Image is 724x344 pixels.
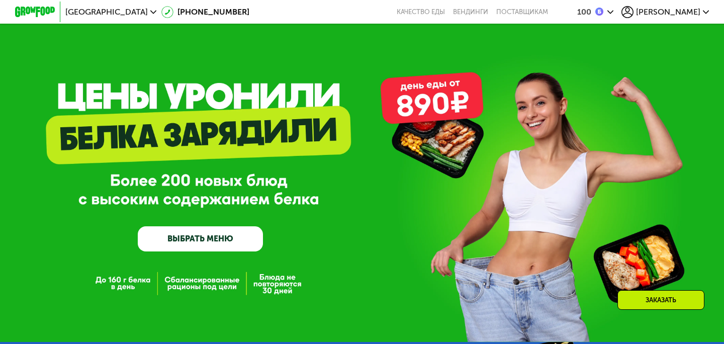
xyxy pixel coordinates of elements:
[65,8,148,16] span: [GEOGRAPHIC_DATA]
[636,8,700,16] span: [PERSON_NAME]
[617,290,704,310] div: Заказать
[138,226,263,251] a: ВЫБРАТЬ МЕНЮ
[397,8,445,16] a: Качество еды
[453,8,488,16] a: Вендинги
[496,8,548,16] div: поставщикам
[577,8,591,16] div: 100
[161,6,249,18] a: [PHONE_NUMBER]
